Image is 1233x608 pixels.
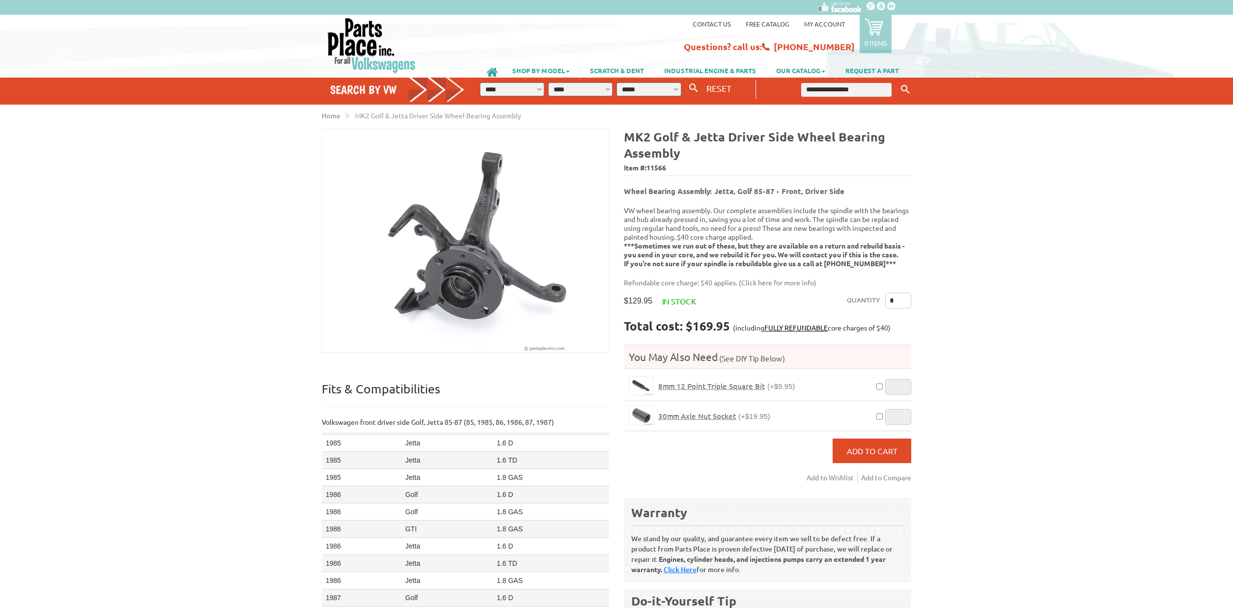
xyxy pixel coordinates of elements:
[685,81,702,95] button: Search By VW...
[702,81,735,95] button: RESET
[741,278,814,287] a: Click here for more info
[631,504,904,521] div: Warranty
[493,538,609,555] td: 1.6 D
[401,452,493,469] td: Jetta
[322,417,609,427] p: Volkswagen front driver side Golf, Jetta 85-87 (85, 1985, 86, 1986, 87, 1987)
[624,318,730,333] strong: Total cost: $169.95
[322,452,401,469] td: 1985
[733,323,891,332] span: (including core charges of $40)
[401,572,493,589] td: Jetta
[807,471,858,484] a: Add to Wishlist
[322,111,340,120] a: Home
[493,435,609,452] td: 1.6 D
[624,206,911,268] p: VW wheel bearing assembly. Our complete assemblies include the spindle with the bearings and hub ...
[746,20,789,28] a: Free Catalog
[322,435,401,452] td: 1985
[860,15,892,53] a: 0 items
[664,565,697,574] a: Click Here
[493,503,609,521] td: 1.8 GAS
[493,572,609,589] td: 1.8 GAS
[493,469,609,486] td: 1.8 GAS
[322,521,401,538] td: 1986
[503,62,580,79] a: SHOP BY MODEL
[766,62,835,79] a: OUR CATALOG
[624,161,911,175] span: Item #:
[629,376,653,395] a: 8mm 12 Point Triple Square Bit
[658,411,736,421] span: 30mm Axle Nut Socket
[764,323,828,332] a: FULLY REFUNDABLE
[322,555,401,572] td: 1986
[493,521,609,538] td: 1.8 GAS
[493,486,609,503] td: 1.6 D
[322,486,401,503] td: 1986
[401,486,493,503] td: Golf
[401,555,493,572] td: Jetta
[401,469,493,486] td: Jetta
[738,412,770,420] span: (+$19.95)
[847,446,897,456] span: Add to Cart
[624,296,652,305] span: $129.95
[767,382,795,390] span: (+$9.95)
[493,555,609,572] td: 1.6 TD
[631,525,904,575] p: We stand by our quality, and guarantee every item we sell to be defect free. If a product from Pa...
[401,503,493,521] td: Golf
[631,554,886,574] b: Engines, cylinder heads, and injections pumps carry an extended 1 year warranty.
[658,412,770,421] a: 30mm Axle Nut Socket(+$19.95)
[322,538,401,555] td: 1986
[646,163,666,172] span: 11566
[322,469,401,486] td: 1985
[861,471,911,484] a: Add to Compare
[355,111,521,120] span: MK2 Golf & Jetta Driver Side Wheel Bearing Assembly
[658,381,765,391] span: 8mm 12 Point Triple Square Bit
[624,241,905,268] b: ***Sometimes we run out of these, but they are available on a return and rebuild basis - you send...
[322,503,401,521] td: 1986
[629,377,653,395] img: 8mm 12 Point Triple Square Bit
[322,572,401,589] td: 1986
[624,186,844,196] b: Wheel Bearing Assembly: Jetta, Golf 85-87 - Front, Driver Side
[401,589,493,607] td: Golf
[493,589,609,607] td: 1.6 D
[847,293,880,308] label: Quantity
[693,20,731,28] a: Contact us
[624,129,885,161] b: MK2 Golf & Jetta Driver Side Wheel Bearing Assembly
[401,538,493,555] td: Jetta
[580,62,654,79] a: SCRATCH & DENT
[401,521,493,538] td: GTI
[718,354,785,363] span: (See DIY Tip Below)
[322,129,609,352] img: MK2 Golf & Jetta Driver Side Wheel Bearing Assembly
[658,382,795,391] a: 8mm 12 Point Triple Square Bit(+$9.95)
[833,439,911,463] button: Add to Cart
[898,82,913,98] button: Keyword Search
[327,17,417,74] img: Parts Place Inc!
[330,83,465,97] h4: Search by VW
[836,62,909,79] a: REQUEST A PART
[654,62,766,79] a: INDUSTRIAL ENGINE & PARTS
[706,83,731,93] span: RESET
[493,452,609,469] td: 1.6 TD
[322,381,609,407] p: Fits & Compatibilities
[804,20,845,28] a: My Account
[629,406,653,425] a: 30mm Axle Nut Socket
[662,296,696,306] span: In stock
[322,589,401,607] td: 1987
[624,350,911,363] h4: You May Also Need
[401,435,493,452] td: Jetta
[865,39,887,47] p: 0 items
[629,407,653,425] img: 30mm Axle Nut Socket
[624,277,904,288] p: Refundable core charge: $40 applies. ( )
